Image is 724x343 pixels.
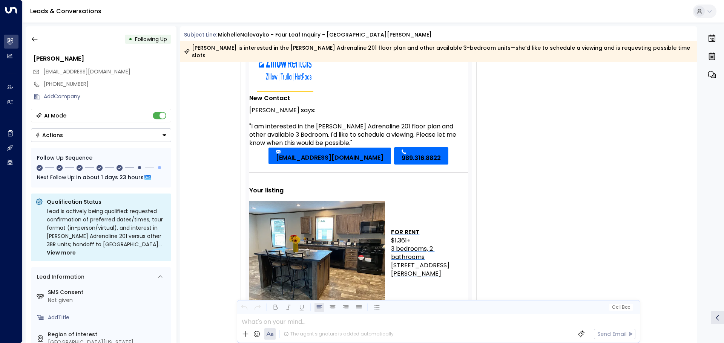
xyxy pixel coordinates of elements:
div: AddTitle [48,314,168,322]
img: url [259,55,311,81]
a: 3 bedrooms, 2 bathrooms [391,245,468,261]
button: Cc|Bcc [609,304,633,311]
a: [STREET_ADDRESS][PERSON_NAME] [391,261,468,278]
div: Follow Up Sequence [37,154,165,162]
a: 989.316.8822 [394,147,448,165]
div: [PERSON_NAME] is interested in the [PERSON_NAME] Adrenaline 201 floor plan and other available 3-... [184,44,693,59]
span: Subject Line: [184,31,217,38]
div: Actions [35,132,63,139]
button: Actions [31,128,171,142]
div: The agent signature is added automatically [284,331,394,337]
div: • [129,32,132,46]
a: [EMAIL_ADDRESS][DOMAIN_NAME] [268,148,391,164]
a: $1,361+ [391,236,411,245]
button: Redo [253,303,262,312]
div: MichelleNalevayko - Four Leaf Inquiry - [GEOGRAPHIC_DATA][PERSON_NAME] [218,31,432,39]
div: Lead Information [34,273,84,281]
button: Undo [239,303,249,312]
span: In about 1 days 23 hours [76,173,144,181]
div: New Contact [249,92,468,104]
div: Your listing [249,186,468,195]
div: Lead is actively being qualified: requested confirmation of preferred dates/times, tour format (i... [47,207,167,257]
img: Listing photo [249,201,385,303]
div: [PERSON_NAME] says: [249,104,468,116]
div: Button group with a nested menu [31,128,171,142]
label: Region of Interest [48,331,168,338]
span: Following Up [135,35,167,43]
span: Cc Bcc [612,305,630,310]
div: Not given [48,296,168,304]
span: View more [47,248,76,257]
label: SMS Consent [48,288,168,296]
span: nalevaykom@gmail.com [43,68,130,76]
span: | [619,305,621,310]
span: 989.316.8822 [402,154,441,162]
a: FOR RENT [391,228,419,236]
div: "I am interested in the [PERSON_NAME] Adrenaline 201 floor plan and other available 3 Bedroom. I'... [249,122,468,147]
div: [PHONE_NUMBER] [44,80,171,88]
span: [EMAIL_ADDRESS][DOMAIN_NAME] [276,154,383,162]
div: [PERSON_NAME] [33,54,171,63]
span: [EMAIL_ADDRESS][DOMAIN_NAME] [43,68,130,75]
div: AddCompany [44,93,171,101]
p: Qualification Status [47,198,167,206]
div: Next Follow Up: [37,173,165,181]
a: Leads & Conversations [30,7,101,15]
div: AI Mode [44,112,66,119]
